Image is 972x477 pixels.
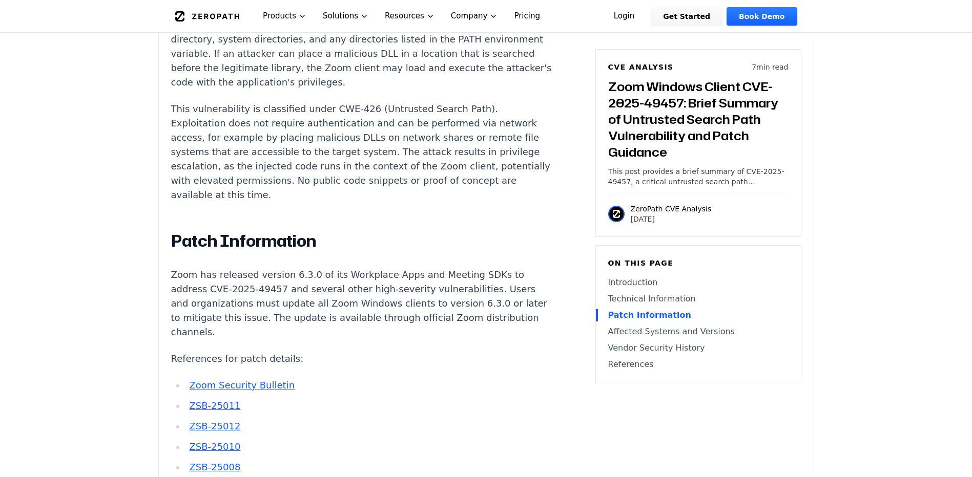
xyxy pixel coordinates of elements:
a: ZSB-25010 [189,441,240,452]
a: Book Demo [727,7,797,26]
h6: CVE Analysis [608,62,674,72]
a: ZSB-25008 [189,462,240,472]
h2: Patch Information [171,231,552,251]
p: [DATE] [631,214,712,224]
a: Zoom Security Bulletin [189,380,295,391]
a: Vendor Security History [608,342,789,354]
p: This vulnerability is classified under CWE-426 (Untrusted Search Path). Exploitation does not req... [171,102,552,202]
a: Get Started [651,7,722,26]
h3: Zoom Windows Client CVE-2025-49457: Brief Summary of Untrusted Search Path Vulnerability and Patc... [608,78,789,160]
p: 7 min read [752,62,788,72]
p: ZeroPath CVE Analysis [631,204,712,214]
p: This post provides a brief summary of CVE-2025-49457, a critical untrusted search path vulnerabil... [608,166,789,187]
a: ZSB-25012 [189,421,240,431]
a: Introduction [608,276,789,289]
p: References for patch details: [171,352,552,366]
a: Login [602,7,647,26]
h6: On this page [608,258,789,268]
p: Zoom has released version 6.3.0 of its Workplace Apps and Meeting SDKs to address CVE-2025-49457 ... [171,268,552,339]
a: Patch Information [608,309,789,321]
img: ZeroPath CVE Analysis [608,206,625,222]
a: ZSB-25011 [189,400,240,411]
a: Technical Information [608,293,789,305]
a: Affected Systems and Versions [608,326,789,338]
a: References [608,358,789,371]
